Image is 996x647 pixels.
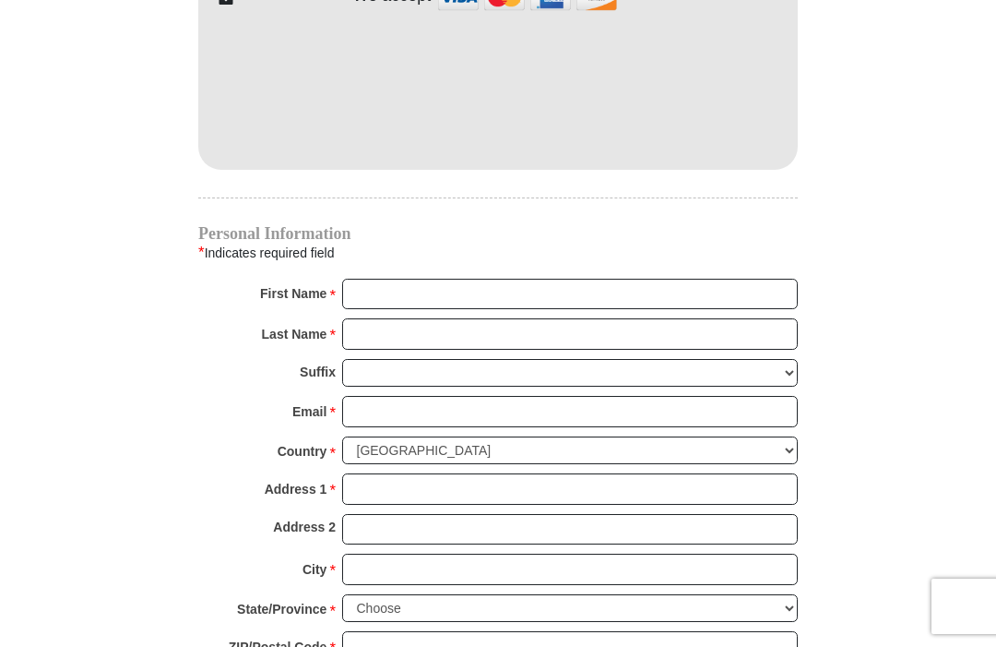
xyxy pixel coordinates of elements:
strong: State/Province [237,596,326,622]
strong: Country [278,438,327,464]
strong: Suffix [300,359,336,385]
strong: First Name [260,281,326,306]
strong: Email [292,399,326,425]
strong: Last Name [262,321,327,347]
strong: Address 2 [273,514,336,540]
strong: City [302,557,326,582]
div: Indicates required field [198,241,798,265]
strong: Address 1 [265,476,327,502]
h4: Personal Information [198,226,798,241]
